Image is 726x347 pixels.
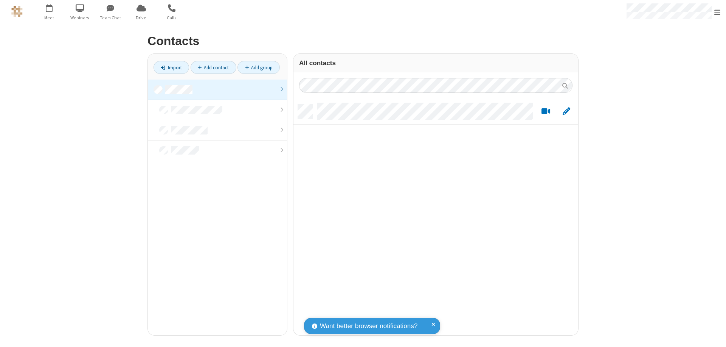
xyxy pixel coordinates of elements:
img: QA Selenium DO NOT DELETE OR CHANGE [11,6,23,17]
h2: Contacts [147,34,579,48]
a: Add contact [191,61,236,74]
span: Webinars [66,14,94,21]
span: Team Chat [96,14,125,21]
span: Drive [127,14,155,21]
span: Calls [158,14,186,21]
a: Import [154,61,189,74]
button: Edit [559,107,574,116]
span: Want better browser notifications? [320,321,417,331]
div: grid [293,98,578,335]
a: Add group [237,61,280,74]
h3: All contacts [299,59,572,67]
span: Meet [35,14,64,21]
button: Start a video meeting [538,107,553,116]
